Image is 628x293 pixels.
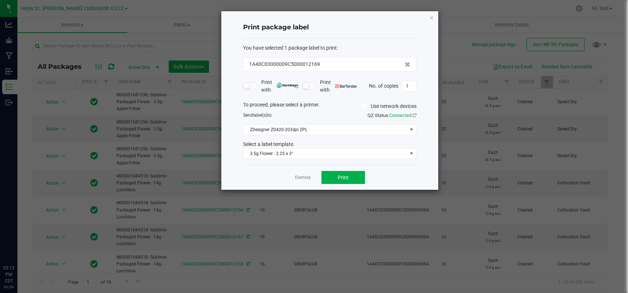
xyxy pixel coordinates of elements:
[238,141,422,148] div: Select a label template.
[389,113,411,118] span: Connected
[243,113,272,118] span: Send to:
[335,84,357,88] img: bartender.png
[7,235,29,257] iframe: Resource center
[249,60,320,68] span: 1A40C03000009C5000012169
[361,102,416,110] label: Use network devices
[369,83,398,88] span: No. of copies
[243,45,337,51] span: You have selected 1 package label to print
[321,171,365,184] button: Print
[253,113,267,118] span: label(s)
[276,83,299,88] img: mark_magic_cybra.png
[320,79,357,94] span: Print with
[338,175,349,180] span: Print
[243,125,407,135] span: ZDesigner ZD420-203dpi ZPL
[243,148,407,159] span: 3.5g Flower - 2.25 x 3"
[238,101,422,112] div: To proceed, please select a printer.
[243,44,416,52] div: :
[261,79,299,94] span: Print with
[243,23,416,32] h4: Print package label
[368,113,416,118] span: QZ Status:
[295,175,311,181] a: Dismiss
